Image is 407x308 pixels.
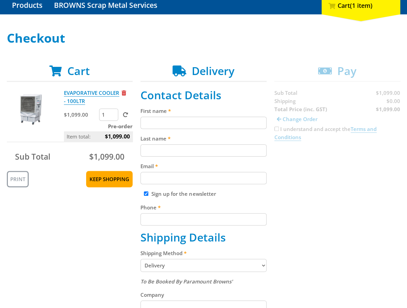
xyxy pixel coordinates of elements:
span: Cart [67,63,90,78]
input: Please enter your last name. [140,144,266,157]
a: Print [7,171,29,187]
label: Phone [140,203,266,211]
label: Email [140,162,266,170]
label: First name [140,107,266,115]
p: $1,099.00 [64,111,97,119]
input: Please enter your email address. [140,172,266,184]
a: Remove from cart [122,89,126,96]
label: Company [140,291,266,299]
em: To Be Booked By Paramount Browns' [140,278,232,285]
a: EVAPORATIVE COOLER - 100LTR [64,89,119,105]
label: Shipping Method [140,249,266,257]
select: Please select a shipping method. [140,259,266,272]
span: Delivery [192,63,234,78]
span: Sub Total [15,151,50,162]
img: EVAPORATIVE COOLER - 100LTR [12,89,53,130]
h2: Contact Details [140,89,266,102]
span: $1,099.00 [89,151,124,162]
span: (1 item) [350,1,372,10]
p: Item total: [64,131,133,142]
p: Pre-order [64,122,133,130]
span: $1,099.00 [105,131,130,142]
h2: Shipping Details [140,231,266,244]
h1: Checkout [7,31,400,45]
a: Keep Shopping [86,171,133,187]
input: Please enter your telephone number. [140,213,266,225]
label: Last name [140,134,266,143]
input: Please enter your first name. [140,117,266,129]
label: Sign up for the newsletter [151,190,216,197]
